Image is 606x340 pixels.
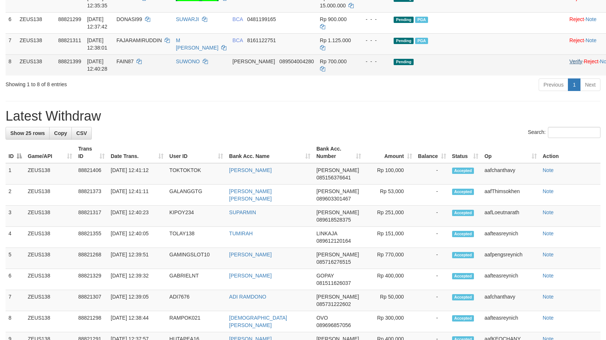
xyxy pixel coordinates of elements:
[232,16,243,22] span: BCA
[360,16,388,23] div: - - -
[528,127,600,138] label: Search:
[415,290,449,311] td: -
[25,227,75,248] td: ZEUS138
[71,127,92,139] a: CSV
[247,37,276,43] span: Copy 8161122751 to clipboard
[316,188,359,194] span: [PERSON_NAME]
[6,33,17,54] td: 7
[584,58,599,64] a: Reject
[6,185,25,206] td: 2
[452,210,474,216] span: Accepted
[108,290,166,311] td: [DATE] 12:39:05
[569,16,584,22] a: Reject
[76,130,87,136] span: CSV
[316,315,328,321] span: OVO
[25,163,75,185] td: ZEUS138
[481,142,539,163] th: Op: activate to sort column ascending
[316,230,337,236] span: LINKAJA
[25,185,75,206] td: ZEUS138
[364,142,415,163] th: Amount: activate to sort column ascending
[117,16,142,22] span: DONASI99
[166,163,226,185] td: TOKTOKTOK
[543,188,554,194] a: Note
[108,248,166,269] td: [DATE] 12:39:51
[316,238,351,244] span: Copy 089612120164 to clipboard
[75,311,108,332] td: 88821298
[364,248,415,269] td: Rp 770,000
[481,206,539,227] td: aafLoeutnarath
[316,259,351,265] span: Copy 085716276515 to clipboard
[117,58,134,64] span: FAIN87
[25,248,75,269] td: ZEUS138
[108,227,166,248] td: [DATE] 12:40:05
[481,290,539,311] td: aafchanthavy
[75,290,108,311] td: 88821307
[229,188,272,202] a: [PERSON_NAME] [PERSON_NAME]
[58,37,81,43] span: 88821311
[166,311,226,332] td: RAMPOK021
[25,290,75,311] td: ZEUS138
[176,58,200,64] a: SUWONO
[449,142,482,163] th: Status: activate to sort column ascending
[6,248,25,269] td: 5
[6,269,25,290] td: 6
[75,227,108,248] td: 88821355
[543,294,554,300] a: Note
[316,175,351,181] span: Copy 085156376641 to clipboard
[75,269,108,290] td: 88821329
[415,227,449,248] td: -
[226,142,313,163] th: Bank Acc. Name: activate to sort column ascending
[569,58,582,64] a: Verify
[316,209,359,215] span: [PERSON_NAME]
[316,322,351,328] span: Copy 089696857056 to clipboard
[360,37,388,44] div: - - -
[452,168,474,174] span: Accepted
[229,252,272,257] a: [PERSON_NAME]
[6,290,25,311] td: 7
[58,16,81,22] span: 88821299
[568,78,580,91] a: 1
[452,189,474,195] span: Accepted
[316,273,334,279] span: GOPAY
[364,290,415,311] td: Rp 50,000
[543,209,554,215] a: Note
[25,269,75,290] td: ZEUS138
[364,206,415,227] td: Rp 251,000
[543,252,554,257] a: Note
[87,37,107,51] span: [DATE] 12:38:01
[394,17,414,23] span: Pending
[6,54,17,75] td: 8
[6,206,25,227] td: 3
[108,142,166,163] th: Date Trans.: activate to sort column ascending
[415,38,428,44] span: Marked by aafnoeunsreypich
[415,163,449,185] td: -
[229,315,287,328] a: [DEMOGRAPHIC_DATA][PERSON_NAME]
[229,209,256,215] a: SUPARMIN
[166,142,226,163] th: User ID: activate to sort column ascending
[166,185,226,206] td: GALANGGTG
[481,269,539,290] td: aafteasreynich
[54,130,67,136] span: Copy
[6,127,50,139] a: Show 25 rows
[229,167,272,173] a: [PERSON_NAME]
[586,16,597,22] a: Note
[452,231,474,237] span: Accepted
[75,142,108,163] th: Trans ID: activate to sort column ascending
[415,142,449,163] th: Balance: activate to sort column ascending
[25,206,75,227] td: ZEUS138
[117,37,162,43] span: FAJARAMIRUDDIN
[320,16,347,22] span: Rp 900.000
[360,58,388,65] div: - - -
[316,294,359,300] span: [PERSON_NAME]
[10,130,45,136] span: Show 25 rows
[6,109,600,124] h1: Latest Withdraw
[415,206,449,227] td: -
[87,16,107,30] span: [DATE] 12:37:42
[452,252,474,258] span: Accepted
[452,273,474,279] span: Accepted
[364,227,415,248] td: Rp 151,000
[229,294,266,300] a: ADI RAMDONO
[364,163,415,185] td: Rp 100,000
[316,217,351,223] span: Copy 089618528375 to clipboard
[6,12,17,33] td: 6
